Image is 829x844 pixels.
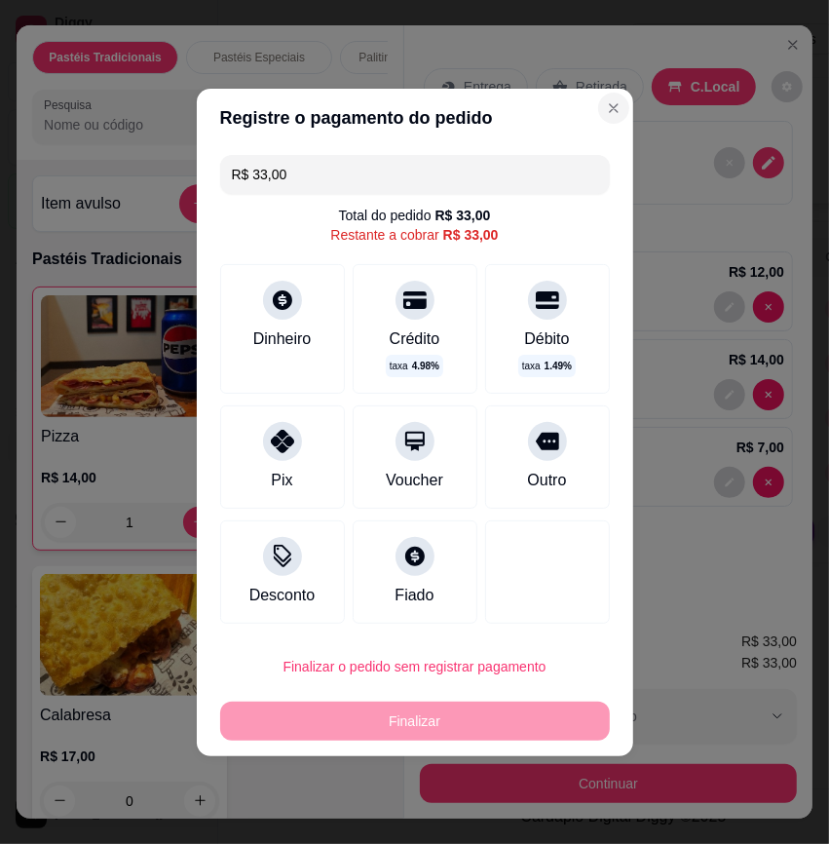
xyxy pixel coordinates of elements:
div: Dinheiro [253,327,312,351]
div: Restante a cobrar [330,225,498,245]
div: R$ 33,00 [443,225,499,245]
div: R$ 33,00 [435,206,491,225]
p: taxa [522,359,572,373]
span: 1.49 % [545,359,572,373]
input: Ex.: hambúrguer de cordeiro [232,155,598,194]
button: Finalizar o pedido sem registrar pagamento [220,647,610,686]
div: Desconto [249,584,316,607]
div: Pix [271,469,292,492]
div: Crédito [390,327,440,351]
div: Fiado [395,584,433,607]
div: Débito [524,327,569,351]
button: Close [598,93,629,124]
div: Outro [527,469,566,492]
header: Registre o pagamento do pedido [197,89,633,147]
span: 4.98 % [412,359,439,373]
p: taxa [390,359,439,373]
div: Voucher [386,469,443,492]
div: Total do pedido [339,206,491,225]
